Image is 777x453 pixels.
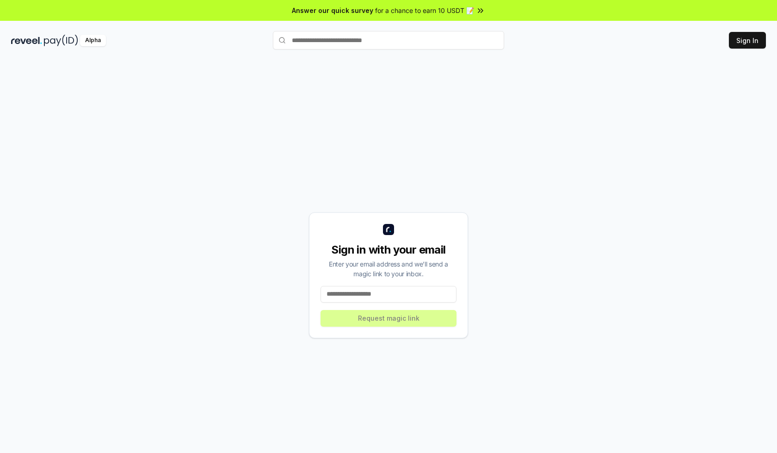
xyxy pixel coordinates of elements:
[80,35,106,46] div: Alpha
[321,259,456,279] div: Enter your email address and we’ll send a magic link to your inbox.
[383,224,394,235] img: logo_small
[292,6,373,15] span: Answer our quick survey
[729,32,766,49] button: Sign In
[44,35,78,46] img: pay_id
[375,6,474,15] span: for a chance to earn 10 USDT 📝
[11,35,42,46] img: reveel_dark
[321,242,456,257] div: Sign in with your email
